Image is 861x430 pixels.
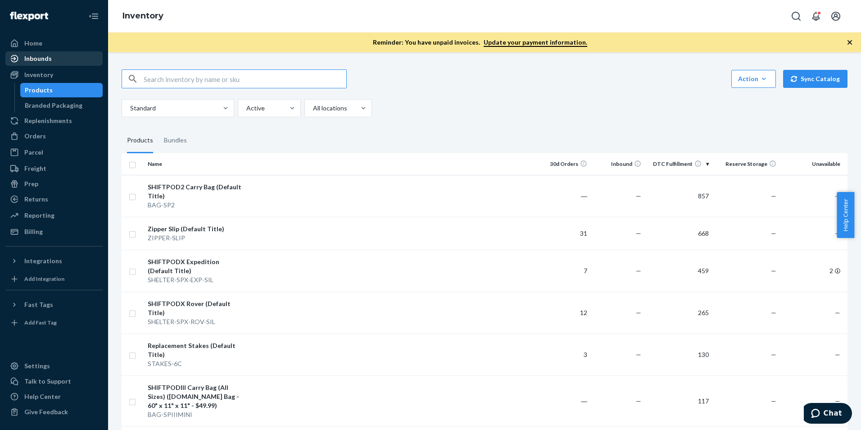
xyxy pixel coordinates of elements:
div: Products [127,128,153,153]
td: ― [537,175,591,217]
button: Sync Catalog [783,70,847,88]
span: — [835,397,840,405]
td: 3 [537,334,591,375]
td: 857 [645,175,712,217]
button: Integrations [5,254,103,268]
div: SHIFTPODX Expedition (Default Title) [148,257,242,275]
span: — [636,229,641,237]
div: BAG-SPIIIMINI [148,410,242,419]
a: Add Fast Tag [5,316,103,330]
a: Billing [5,224,103,239]
div: Help Center [24,392,61,401]
p: Reminder: You have unpaid invoices. [373,38,587,47]
span: — [835,351,840,358]
a: Update your payment information. [484,38,587,47]
a: Orders [5,129,103,143]
td: 12 [537,292,591,334]
th: Inbound [591,153,645,175]
div: SHIFTPOD2 Carry Bag (Default Title) [148,183,242,201]
img: Flexport logo [10,12,48,21]
td: 117 [645,375,712,426]
a: Replenishments [5,114,103,128]
td: 7 [537,250,591,292]
th: Unavailable [780,153,847,175]
a: Home [5,36,103,50]
input: All locations [312,104,313,113]
div: Settings [24,361,50,371]
button: Open notifications [807,7,825,25]
a: Parcel [5,145,103,160]
span: — [771,351,776,358]
button: Open Search Box [787,7,805,25]
div: Prep [24,179,38,188]
td: ― [537,375,591,426]
span: — [771,397,776,405]
div: Home [24,39,42,48]
div: STAKES-6C [148,359,242,368]
span: — [771,309,776,316]
div: Give Feedback [24,407,68,416]
div: Add Integration [24,275,64,283]
div: Orders [24,132,46,141]
div: Inventory [24,70,53,79]
div: Action [738,74,769,83]
a: Branded Packaging [20,98,103,113]
a: Inbounds [5,51,103,66]
input: Standard [129,104,130,113]
button: Action [731,70,776,88]
div: Replenishments [24,116,72,125]
div: Reporting [24,211,54,220]
div: SHELTER-SPX-ROV-SIL [148,317,242,326]
th: Reserve Storage [712,153,780,175]
span: — [636,397,641,405]
span: — [835,229,840,237]
a: Returns [5,192,103,206]
div: Freight [24,164,46,173]
div: Inbounds [24,54,52,63]
input: Search inventory by name or sku [144,70,346,88]
span: — [771,229,776,237]
a: Products [20,83,103,97]
span: — [636,351,641,358]
div: Bundles [164,128,187,153]
td: 31 [537,217,591,250]
a: Prep [5,177,103,191]
a: Settings [5,359,103,373]
a: Inventory [5,68,103,82]
td: 2 [780,250,847,292]
span: — [636,192,641,200]
a: Help Center [5,389,103,404]
div: SHIFTPODX Rover (Default Title) [148,299,242,317]
td: 459 [645,250,712,292]
div: Integrations [24,256,62,265]
th: DTC Fulfillment [645,153,712,175]
div: Returns [24,195,48,204]
td: 668 [645,217,712,250]
div: SHELTER-SPX-EXP-SIL [148,275,242,284]
span: — [771,267,776,274]
ol: breadcrumbs [115,3,171,29]
a: Add Integration [5,272,103,286]
button: Give Feedback [5,405,103,419]
button: Talk to Support [5,374,103,389]
div: Replacement Stakes (Default Title) [148,341,242,359]
td: 130 [645,334,712,375]
div: Products [25,86,53,95]
span: — [835,192,840,200]
div: Billing [24,227,43,236]
div: BAG-SP2 [148,201,242,210]
div: Branded Packaging [25,101,82,110]
span: — [771,192,776,200]
a: Inventory [122,11,163,21]
span: — [636,267,641,274]
div: Zipper Slip (Default Title) [148,224,242,233]
span: — [636,309,641,316]
button: Close Navigation [85,7,103,25]
th: Name [144,153,245,175]
span: — [835,309,840,316]
button: Help Center [837,192,854,238]
div: Talk to Support [24,377,71,386]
